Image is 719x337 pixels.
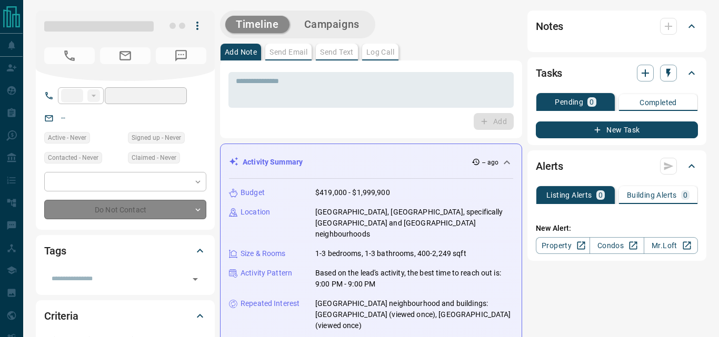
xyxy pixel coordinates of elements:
[627,191,677,199] p: Building Alerts
[44,47,95,64] span: No Number
[536,60,698,86] div: Tasks
[188,272,203,287] button: Open
[44,303,206,329] div: Criteria
[225,48,257,56] p: Add Note
[683,191,687,199] p: 0
[241,298,299,309] p: Repeated Interest
[156,47,206,64] span: No Number
[44,238,206,263] div: Tags
[536,65,562,81] h2: Tasks
[294,16,370,33] button: Campaigns
[536,18,563,35] h2: Notes
[48,132,86,143] span: Active - Never
[546,191,592,199] p: Listing Alerts
[555,98,583,106] p: Pending
[590,98,594,106] p: 0
[536,154,698,179] div: Alerts
[44,308,78,324] h2: Criteria
[241,268,292,279] p: Activity Pattern
[536,223,698,234] p: New Alert:
[61,114,65,122] a: --
[44,200,206,219] div: Do Not Contact
[243,157,303,168] p: Activity Summary
[315,187,390,198] p: $419,000 - $1,999,900
[241,187,265,198] p: Budget
[536,121,698,138] button: New Task
[241,207,270,218] p: Location
[315,298,513,331] p: [GEOGRAPHIC_DATA] neighbourhood and buildings: [GEOGRAPHIC_DATA] (viewed once), [GEOGRAPHIC_DATA]...
[536,237,590,254] a: Property
[100,47,151,64] span: No Email
[590,237,644,254] a: Condos
[229,152,513,172] div: Activity Summary-- ago
[48,152,98,163] span: Contacted - Never
[315,268,513,290] p: Based on the lead's activity, the best time to reach out is: 9:00 PM - 9:00 PM
[132,132,181,143] span: Signed up - Never
[536,14,698,39] div: Notes
[225,16,289,33] button: Timeline
[644,237,698,254] a: Mr.Loft
[640,99,677,106] p: Completed
[598,191,603,199] p: 0
[315,207,513,240] p: [GEOGRAPHIC_DATA], [GEOGRAPHIC_DATA], specifically [GEOGRAPHIC_DATA] and [GEOGRAPHIC_DATA] neighb...
[315,248,466,259] p: 1-3 bedrooms, 1-3 bathrooms, 400-2,249 sqft
[132,152,176,163] span: Claimed - Never
[536,158,563,175] h2: Alerts
[482,158,498,167] p: -- ago
[44,242,66,259] h2: Tags
[241,248,286,259] p: Size & Rooms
